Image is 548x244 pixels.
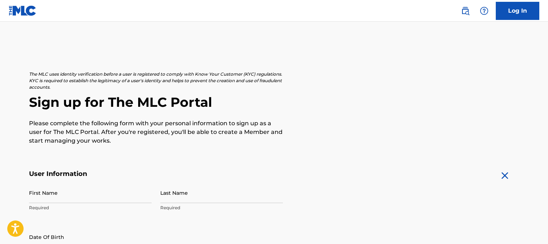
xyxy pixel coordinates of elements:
[29,205,152,211] p: Required
[480,7,489,15] img: help
[461,7,470,15] img: search
[9,5,37,16] img: MLC Logo
[29,119,283,145] p: Please complete the following form with your personal information to sign up as a user for The ML...
[29,94,519,110] h2: Sign up for The MLC Portal
[477,4,491,18] div: Help
[29,71,283,91] p: The MLC uses identity verification before a user is registered to comply with Know Your Customer ...
[499,170,511,181] img: close
[160,205,283,211] p: Required
[458,4,473,18] a: Public Search
[496,2,539,20] a: Log In
[29,170,283,178] h5: User Information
